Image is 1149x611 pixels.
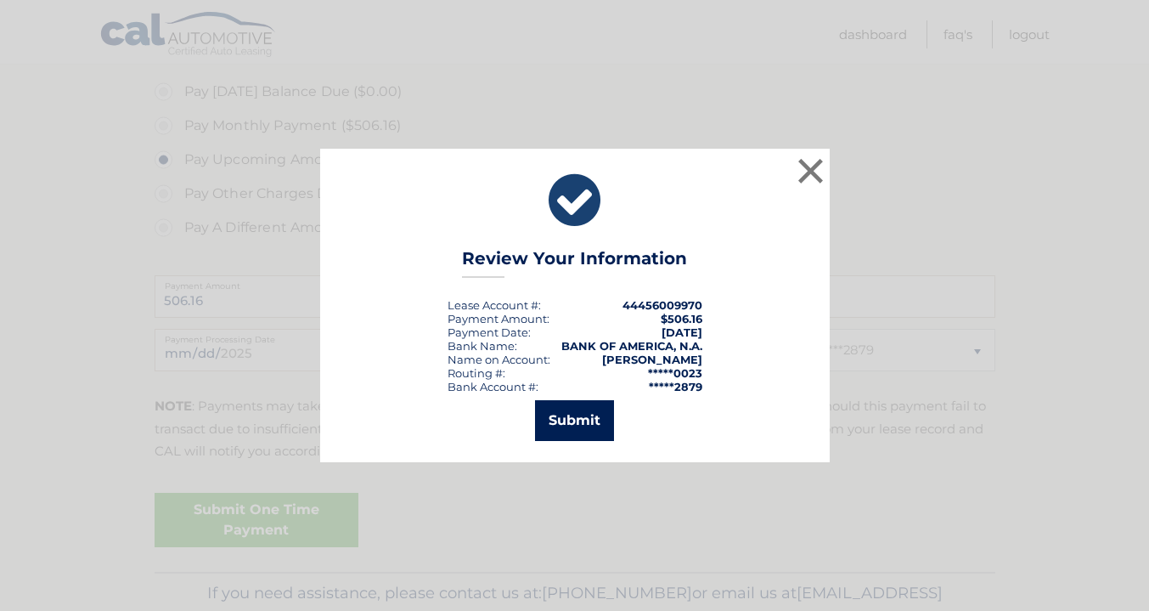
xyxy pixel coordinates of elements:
[448,366,505,380] div: Routing #:
[448,325,531,339] div: :
[535,400,614,441] button: Submit
[661,312,702,325] span: $506.16
[462,248,687,278] h3: Review Your Information
[448,298,541,312] div: Lease Account #:
[602,353,702,366] strong: [PERSON_NAME]
[448,339,517,353] div: Bank Name:
[448,353,550,366] div: Name on Account:
[561,339,702,353] strong: BANK OF AMERICA, N.A.
[794,154,828,188] button: ×
[448,325,528,339] span: Payment Date
[448,312,549,325] div: Payment Amount:
[448,380,538,393] div: Bank Account #:
[622,298,702,312] strong: 44456009970
[662,325,702,339] span: [DATE]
